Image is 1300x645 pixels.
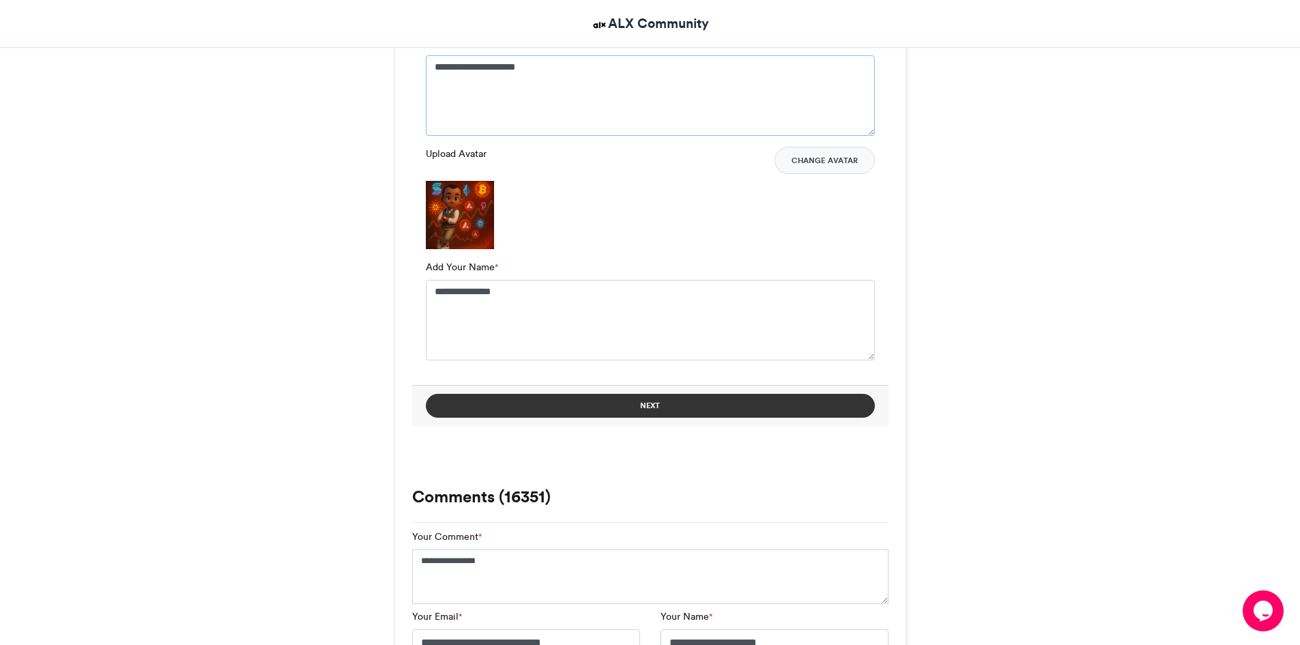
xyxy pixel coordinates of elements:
[591,16,608,33] img: ALX Community
[591,14,709,33] a: ALX Community
[412,530,482,544] label: Your Comment
[412,610,462,624] label: Your Email
[426,394,875,418] button: Next
[426,260,498,274] label: Add Your Name
[426,181,494,249] img: 1760429165.182-b2dcae4267c1926e4edbba7f5065fdc4d8f11412.png
[661,610,712,624] label: Your Name
[426,147,487,161] label: Upload Avatar
[1243,590,1286,631] iframe: chat widget
[412,489,889,505] h3: Comments (16351)
[775,147,875,174] button: Change Avatar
